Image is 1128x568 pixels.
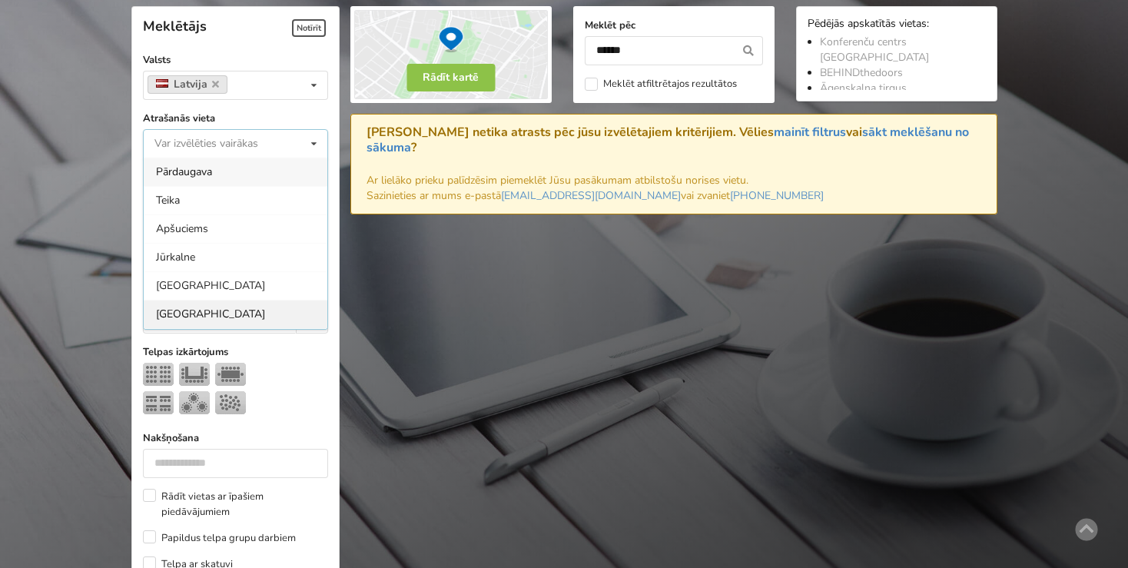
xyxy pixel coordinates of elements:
div: [PERSON_NAME] netika atrasts pēc jūsu izvēlētajiem kritērijiem. Vēlies vai ? [367,125,981,155]
p: Ar lielāko prieku palīdzēsim piemeklēt Jūsu pasākumam atbilstošu norises vietu. Sazinieties ar mu... [367,158,981,204]
a: [EMAIL_ADDRESS][DOMAIN_NAME] [501,188,681,203]
img: Rādīt kartē [350,6,552,103]
a: sākt meklēšanu no sākuma [367,124,969,156]
div: Jūrkalne [144,243,327,271]
label: Rādīt vietas ar īpašiem piedāvājumiem [143,489,328,520]
button: Rādīt kartē [406,64,495,91]
label: Valsts [143,52,328,68]
span: Notīrīt [292,19,326,37]
img: Pieņemšana [215,391,246,414]
span: Meklētājs [143,17,207,35]
img: Teātris [143,363,174,386]
label: Meklēt pēc [585,18,763,33]
div: Teika [144,186,327,214]
img: U-Veids [179,363,210,386]
div: [GEOGRAPHIC_DATA] [144,300,327,328]
img: Klase [143,391,174,414]
label: Papildus telpa grupu darbiem [143,530,296,546]
div: Pārdaugava [144,158,327,186]
div: Apšuciems [144,214,327,243]
a: Konferenču centrs [GEOGRAPHIC_DATA] [820,35,929,65]
a: BEHINDthedoors [820,65,903,80]
a: [PHONE_NUMBER] [730,188,824,203]
a: Latvija [148,75,228,94]
div: Pēdējās apskatītās vietas: [808,18,986,32]
label: Meklēt atfiltrētajos rezultātos [585,78,737,91]
label: Atrašanās vieta [143,111,328,126]
a: Āgenskalna tirgus [820,81,907,95]
a: mainīt filtrus [774,124,846,141]
label: Nakšņošana [143,430,328,446]
img: Sapulce [215,363,246,386]
img: Bankets [179,391,210,414]
div: [GEOGRAPHIC_DATA] [144,271,327,300]
label: Telpas izkārtojums [143,344,328,360]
